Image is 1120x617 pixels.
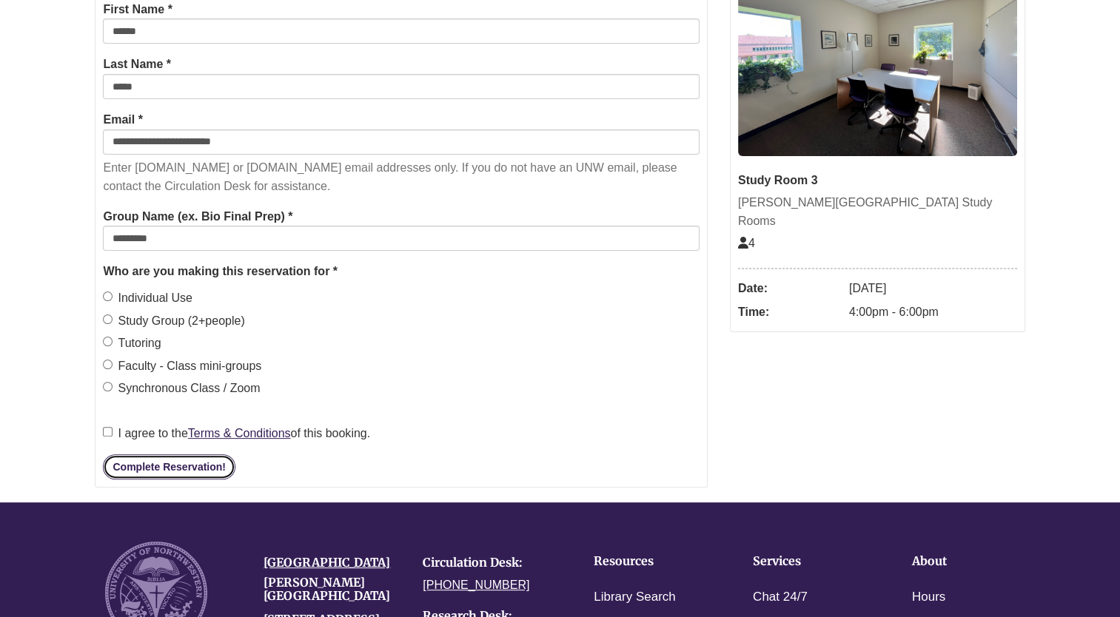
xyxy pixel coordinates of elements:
input: I agree to theTerms & Conditionsof this booking. [103,427,113,436]
p: Enter [DOMAIN_NAME] or [DOMAIN_NAME] email addresses only. If you do not have an UNW email, pleas... [103,158,699,196]
label: Email * [103,110,142,129]
dt: Time: [738,300,842,324]
h4: About [912,555,1025,568]
h4: [PERSON_NAME][GEOGRAPHIC_DATA] [264,576,400,602]
label: Group Name (ex. Bio Final Prep) * [103,207,292,226]
h4: Services [753,555,866,568]
button: Complete Reservation! [103,454,235,479]
label: Tutoring [103,334,161,353]
a: Hours [912,587,945,608]
dt: Date: [738,277,842,300]
div: Study Room 3 [738,171,1017,190]
label: Synchronous Class / Zoom [103,379,260,398]
legend: Who are you making this reservation for * [103,262,699,281]
label: Faculty - Class mini-groups [103,357,261,376]
a: [GEOGRAPHIC_DATA] [264,555,390,570]
input: Study Group (2+people) [103,314,113,324]
input: Tutoring [103,337,113,346]
label: Individual Use [103,289,192,308]
label: Last Name * [103,55,171,74]
a: [PHONE_NUMBER] [423,579,529,591]
input: Individual Use [103,291,113,301]
h4: Resources [594,555,707,568]
h4: Circulation Desk: [423,556,560,570]
span: The capacity of this space [738,237,755,249]
dd: [DATE] [849,277,1017,300]
a: Terms & Conditions [188,427,291,439]
input: Synchronous Class / Zoom [103,382,113,391]
a: Library Search [594,587,676,608]
a: Chat 24/7 [753,587,808,608]
dd: 4:00pm - 6:00pm [849,300,1017,324]
input: Faculty - Class mini-groups [103,360,113,369]
label: Study Group (2+people) [103,311,244,331]
label: I agree to the of this booking. [103,424,370,443]
div: [PERSON_NAME][GEOGRAPHIC_DATA] Study Rooms [738,193,1017,231]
